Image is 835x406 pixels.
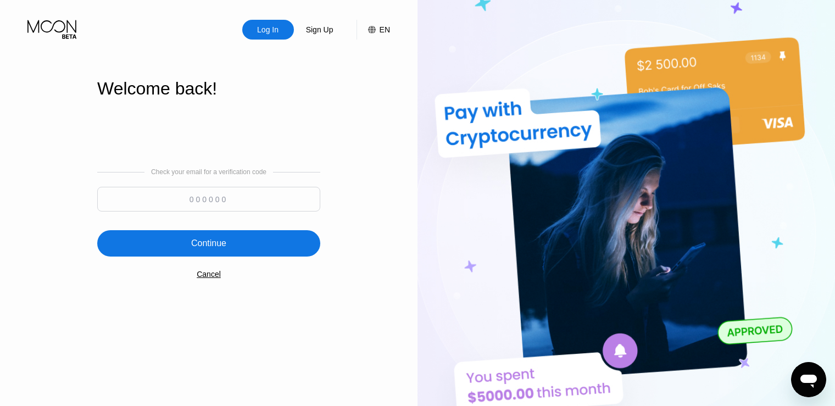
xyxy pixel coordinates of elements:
div: EN [380,25,390,34]
iframe: Button to launch messaging window [791,362,826,397]
div: EN [357,20,390,40]
div: Sign Up [305,24,335,35]
div: Cancel [197,270,221,279]
div: Log In [256,24,280,35]
div: Welcome back! [97,79,320,99]
div: Continue [191,238,226,249]
div: Log In [242,20,294,40]
div: Continue [97,230,320,257]
div: Check your email for a verification code [151,168,266,176]
div: Sign Up [294,20,346,40]
input: 000000 [97,187,320,212]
